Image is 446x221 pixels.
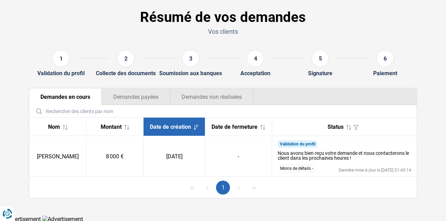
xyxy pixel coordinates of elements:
div: Nous avons bien reçu votre demande et nous contacterons le client dans les prochaines heures ! [278,151,412,160]
span: Validation du profil [280,142,315,147]
div: 2 [117,50,134,67]
button: Previous Page [200,181,214,195]
span: Date de création [150,124,191,130]
span: Status [328,124,344,130]
td: - [205,136,272,177]
button: Next Page [232,181,246,195]
div: 3 [182,50,199,67]
button: Moins de détails [278,165,316,172]
div: Soumission aux banques [159,70,222,77]
button: Page 1 [216,181,230,195]
span: Montant [101,124,122,130]
div: Acceptation [240,70,270,77]
div: 4 [247,50,264,67]
td: [PERSON_NAME] [29,136,86,177]
div: Dernière mise à jour le [DATE] 21:43:14 [339,168,411,172]
span: Date de fermeture [212,124,257,130]
button: Last Page [247,181,261,195]
button: Demandes non réalisées [170,88,254,105]
div: Validation du profil [37,70,85,77]
input: Rechercher des clients par nom [32,105,414,117]
div: 6 [376,50,394,67]
div: 5 [312,50,329,67]
span: Nom [48,124,60,130]
div: Paiement [373,70,397,77]
div: 1 [52,50,70,67]
button: Demandes en cours [29,88,102,105]
div: Signature [308,70,332,77]
td: 8 000 € [86,136,144,177]
p: Vos clients [29,27,417,36]
h1: Résumé de vos demandes [29,9,417,26]
td: [DATE] [144,136,205,177]
button: First Page [185,181,199,195]
button: Demandes payées [102,88,170,105]
div: Collecte des documents [96,70,156,77]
